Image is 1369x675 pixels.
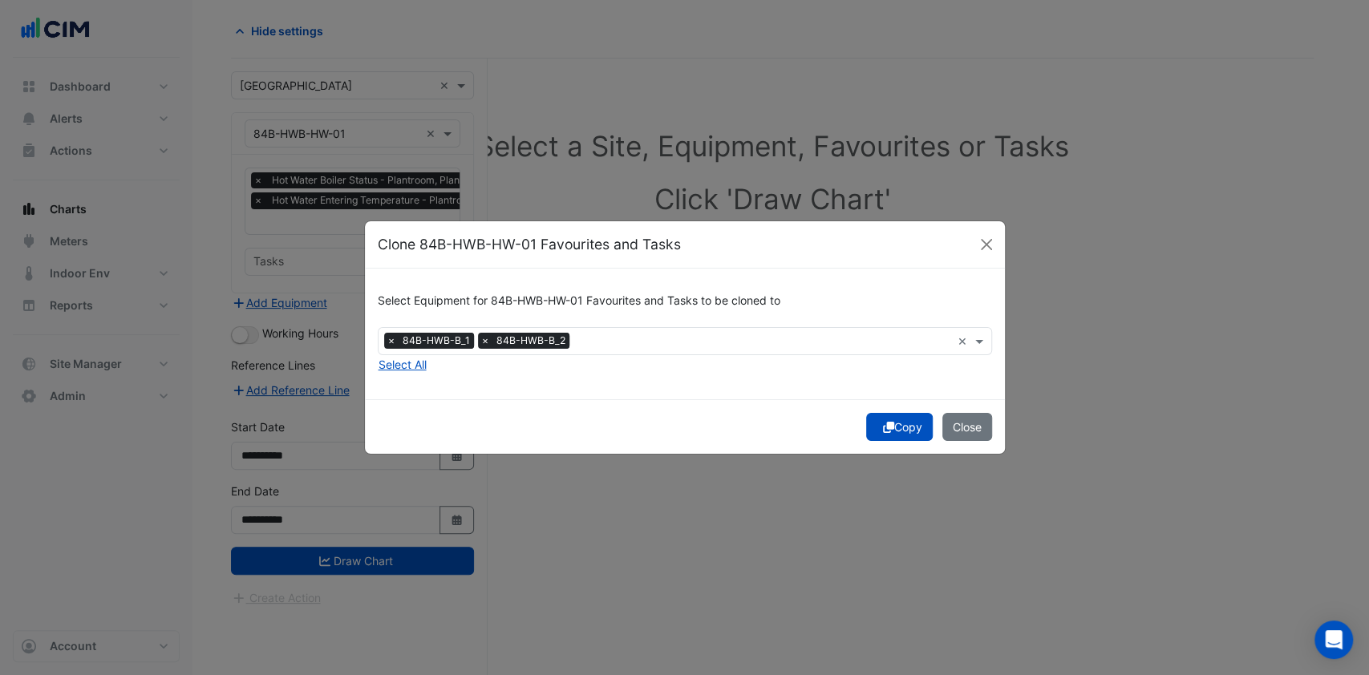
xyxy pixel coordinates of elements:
span: × [478,333,492,349]
span: × [384,333,399,349]
button: Close [942,413,992,441]
span: 84B-HWB-B_1 [399,333,474,349]
span: Clear [958,333,971,350]
span: 84B-HWB-B_2 [492,333,569,349]
div: Open Intercom Messenger [1314,620,1353,659]
h5: Clone 84B-HWB-HW-01 Favourites and Tasks [378,234,681,255]
h6: Select Equipment for 84B-HWB-HW-01 Favourites and Tasks to be cloned to [378,294,992,308]
button: Close [974,232,998,257]
button: Copy [866,413,933,441]
button: Select All [378,355,427,374]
